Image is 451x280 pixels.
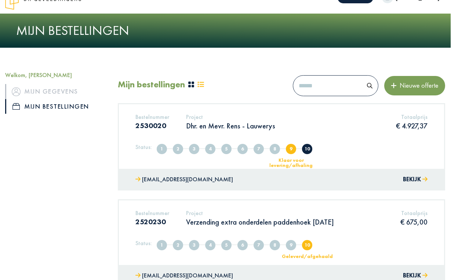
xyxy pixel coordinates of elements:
[221,240,232,250] span: Offerte afgekeurd
[205,144,215,154] span: Offerte in overleg
[135,174,233,185] a: [EMAIL_ADDRESS][DOMAIN_NAME]
[397,81,439,90] span: Nieuwe offerte
[384,76,445,95] button: Nieuwe offerte
[135,113,169,120] h5: Bestelnummer
[254,240,264,250] span: In productie
[237,144,248,154] span: Offerte goedgekeurd
[400,210,428,217] h5: Totaalprijs
[186,121,275,131] p: Dhr. en Mevr. Rens - Lauwerys
[286,240,296,250] span: Klaar voor levering/afhaling
[400,217,428,227] p: € 675,00
[5,99,107,114] a: iconMijn bestellingen
[367,83,372,88] img: search.svg
[302,144,312,154] span: Geleverd/afgehaald
[135,240,152,247] h5: Status:
[12,87,21,96] img: icon
[118,79,185,90] h2: Mijn bestellingen
[135,217,169,226] h3: 2520230
[270,144,280,154] span: In nabehandeling
[277,254,338,259] div: Geleverd/afgehaald
[396,121,428,131] p: € 4.927,37
[186,217,334,227] p: Verzending extra onderdelen paddenhoek [DATE]
[186,210,334,217] h5: Project
[5,72,107,79] h5: Welkom, [PERSON_NAME]
[221,144,232,154] span: Offerte afgekeurd
[16,23,434,39] h1: Mijn bestellingen
[173,240,183,250] span: Volledig
[186,113,275,120] h5: Project
[189,144,199,154] span: Offerte verzonden
[173,144,183,154] span: Volledig
[237,240,248,250] span: Offerte goedgekeurd
[270,240,280,250] span: In nabehandeling
[135,210,169,217] h5: Bestelnummer
[396,113,428,120] h5: Totaalprijs
[135,143,152,150] h5: Status:
[302,240,312,250] span: Geleverd/afgehaald
[157,240,167,250] span: Aangemaakt
[157,144,167,154] span: Aangemaakt
[286,144,296,154] span: Klaar voor levering/afhaling
[261,157,321,168] div: Klaar voor levering/afhaling
[205,240,215,250] span: Offerte in overleg
[12,103,20,110] img: icon
[189,240,199,250] span: Offerte verzonden
[254,144,264,154] span: In productie
[135,121,169,130] h3: 2530020
[5,84,107,99] a: iconMijn gegevens
[403,174,428,185] button: Bekijk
